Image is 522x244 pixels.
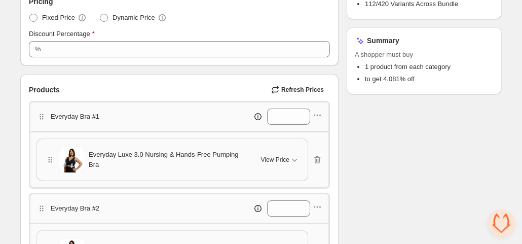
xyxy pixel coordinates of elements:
[488,210,515,237] div: Open chat
[281,86,324,94] span: Refresh Prices
[35,44,41,54] div: %
[113,13,155,23] span: Dynamic Price
[51,112,99,122] p: Everyday Bra #1
[59,147,85,172] img: Everyday Luxe 3.0 Nursing & Hands-Free Pumping Bra
[261,156,289,164] span: View Price
[42,13,75,23] span: Fixed Price
[367,36,399,46] h3: Summary
[255,152,306,168] button: View Price
[355,50,494,60] span: A shopper must buy
[29,29,95,39] label: Discount Percentage
[29,85,60,95] span: Products
[365,62,494,72] li: 1 product from each category
[267,83,330,97] button: Refresh Prices
[89,150,249,170] span: Everyday Luxe 3.0 Nursing & Hands-Free Pumping Bra
[51,203,99,214] p: Everyday Bra #2
[365,74,494,84] li: to get 4.081% off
